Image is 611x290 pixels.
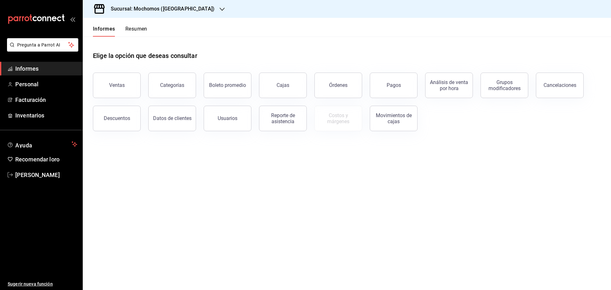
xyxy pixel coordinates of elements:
font: Inventarios [15,112,44,119]
button: Reporte de asistencia [259,106,307,131]
button: Análisis de venta por hora [425,73,473,98]
font: Ventas [109,82,125,88]
button: Boleto promedio [204,73,251,98]
button: Contrata inventarios para ver este informe [314,106,362,131]
a: Cajas [259,73,307,98]
div: pestañas de navegación [93,25,147,37]
font: Reporte de asistencia [271,112,295,124]
font: Personal [15,81,39,88]
font: Usuarios [218,115,237,121]
font: Descuentos [104,115,130,121]
font: Ayuda [15,142,32,149]
button: Cancelaciones [536,73,584,98]
font: Órdenes [329,82,348,88]
button: Ventas [93,73,141,98]
button: Grupos modificadores [481,73,528,98]
font: Informes [15,65,39,72]
font: Movimientos de cajas [376,112,412,124]
button: abrir_cajón_menú [70,17,75,22]
font: Cancelaciones [544,82,576,88]
font: Grupos modificadores [488,79,521,91]
font: Análisis de venta por hora [430,79,468,91]
font: Sugerir nueva función [8,281,53,286]
button: Movimientos de cajas [370,106,418,131]
button: Pagos [370,73,418,98]
font: Elige la opción que deseas consultar [93,52,197,60]
font: Datos de clientes [153,115,192,121]
font: Sucursal: Mochomos ([GEOGRAPHIC_DATA]) [111,6,214,12]
button: Órdenes [314,73,362,98]
font: [PERSON_NAME] [15,172,60,178]
font: Pagos [387,82,401,88]
font: Cajas [277,82,290,88]
font: Resumen [125,26,147,32]
button: Usuarios [204,106,251,131]
font: Facturación [15,96,46,103]
button: Descuentos [93,106,141,131]
button: Datos de clientes [148,106,196,131]
font: Recomendar loro [15,156,60,163]
button: Pregunta a Parrot AI [7,38,78,52]
a: Pregunta a Parrot AI [4,46,78,53]
font: Costos y márgenes [327,112,349,124]
font: Informes [93,26,115,32]
font: Boleto promedio [209,82,246,88]
font: Pregunta a Parrot AI [17,42,60,47]
button: Categorías [148,73,196,98]
font: Categorías [160,82,184,88]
